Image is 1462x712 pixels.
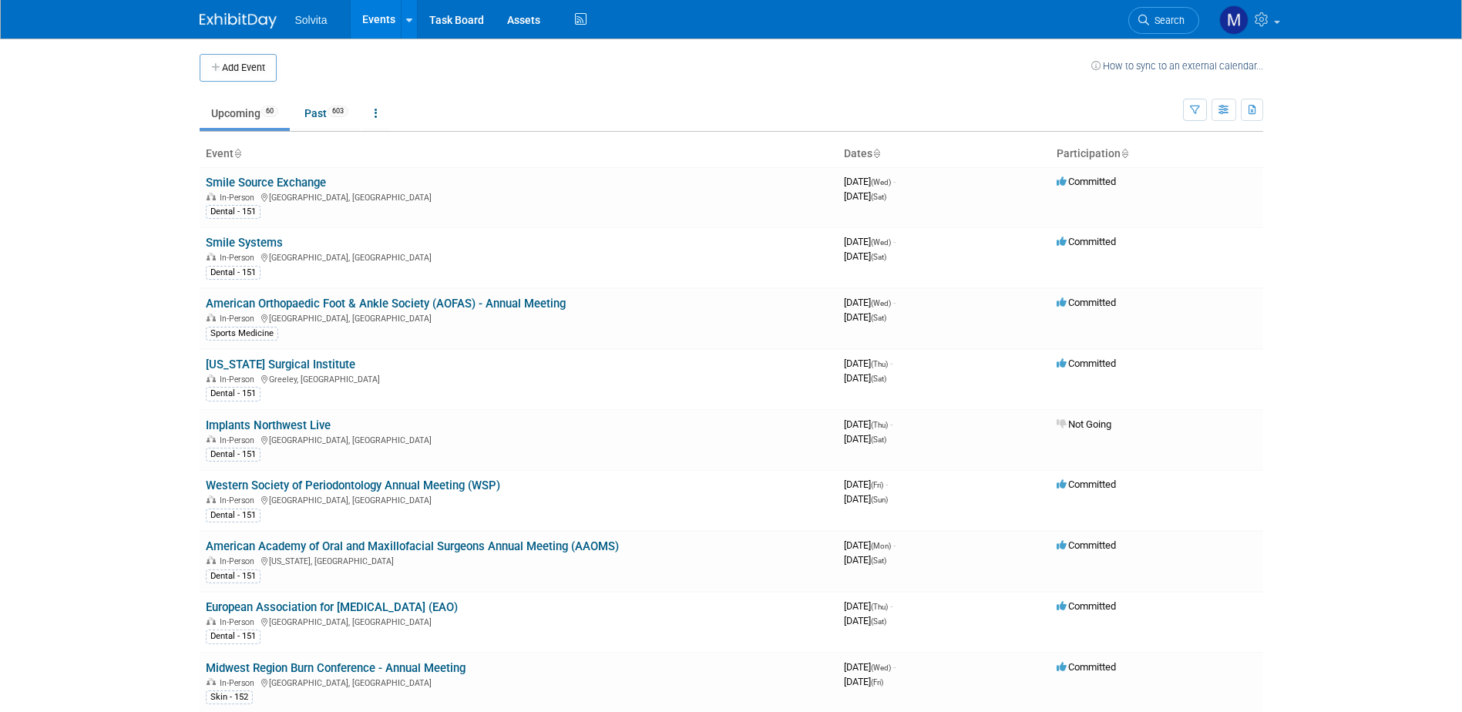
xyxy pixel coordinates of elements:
[893,661,896,673] span: -
[871,238,891,247] span: (Wed)
[844,311,886,323] span: [DATE]
[844,236,896,247] span: [DATE]
[234,147,241,160] a: Sort by Event Name
[206,676,832,688] div: [GEOGRAPHIC_DATA], [GEOGRAPHIC_DATA]
[220,435,259,445] span: In-Person
[871,603,888,611] span: (Thu)
[871,299,891,307] span: (Wed)
[872,147,880,160] a: Sort by Start Date
[200,13,277,29] img: ExhibitDay
[844,297,896,308] span: [DATE]
[206,176,326,190] a: Smile Source Exchange
[207,193,216,200] img: In-Person Event
[220,374,259,385] span: In-Person
[1057,539,1116,551] span: Committed
[206,569,260,583] div: Dental - 151
[293,99,360,128] a: Past603
[220,253,259,263] span: In-Person
[871,360,888,368] span: (Thu)
[1149,15,1185,26] span: Search
[206,690,253,704] div: Skin - 152
[871,421,888,429] span: (Thu)
[206,205,260,219] div: Dental - 151
[207,253,216,260] img: In-Person Event
[206,297,566,311] a: American Orthopaedic Foot & Ankle Society (AOFAS) - Annual Meeting
[844,600,892,612] span: [DATE]
[261,106,278,117] span: 60
[893,539,896,551] span: -
[1057,600,1116,612] span: Committed
[871,178,891,186] span: (Wed)
[871,495,888,504] span: (Sun)
[206,372,832,385] div: Greeley, [GEOGRAPHIC_DATA]
[206,358,355,371] a: [US_STATE] Surgical Institute
[871,663,891,672] span: (Wed)
[200,54,277,82] button: Add Event
[328,106,348,117] span: 603
[1057,297,1116,308] span: Committed
[207,374,216,382] img: In-Person Event
[206,615,832,627] div: [GEOGRAPHIC_DATA], [GEOGRAPHIC_DATA]
[1057,358,1116,369] span: Committed
[206,190,832,203] div: [GEOGRAPHIC_DATA], [GEOGRAPHIC_DATA]
[871,617,886,626] span: (Sat)
[844,418,892,430] span: [DATE]
[890,418,892,430] span: -
[844,433,886,445] span: [DATE]
[220,678,259,688] span: In-Person
[1057,236,1116,247] span: Committed
[207,495,216,503] img: In-Person Event
[844,479,888,490] span: [DATE]
[207,314,216,321] img: In-Person Event
[871,556,886,565] span: (Sat)
[220,556,259,566] span: In-Person
[844,190,886,202] span: [DATE]
[1057,418,1111,430] span: Not Going
[206,433,832,445] div: [GEOGRAPHIC_DATA], [GEOGRAPHIC_DATA]
[200,99,290,128] a: Upcoming60
[206,479,500,492] a: Western Society of Periodontology Annual Meeting (WSP)
[844,615,886,626] span: [DATE]
[844,176,896,187] span: [DATE]
[844,539,896,551] span: [DATE]
[206,630,260,643] div: Dental - 151
[844,358,892,369] span: [DATE]
[206,266,260,280] div: Dental - 151
[893,236,896,247] span: -
[1057,176,1116,187] span: Committed
[206,509,260,522] div: Dental - 151
[871,678,883,687] span: (Fri)
[206,661,465,675] a: Midwest Region Burn Conference - Annual Meeting
[871,542,891,550] span: (Mon)
[871,374,886,383] span: (Sat)
[206,418,331,432] a: Implants Northwest Live
[871,253,886,261] span: (Sat)
[844,493,888,505] span: [DATE]
[871,314,886,322] span: (Sat)
[844,554,886,566] span: [DATE]
[206,311,832,324] div: [GEOGRAPHIC_DATA], [GEOGRAPHIC_DATA]
[890,358,892,369] span: -
[207,678,216,686] img: In-Person Event
[207,556,216,564] img: In-Person Event
[1128,7,1199,34] a: Search
[207,435,216,443] img: In-Person Event
[295,14,328,26] span: Solvita
[1057,479,1116,490] span: Committed
[1057,661,1116,673] span: Committed
[844,676,883,687] span: [DATE]
[220,617,259,627] span: In-Person
[207,617,216,625] img: In-Person Event
[206,236,283,250] a: Smile Systems
[871,481,883,489] span: (Fri)
[890,600,892,612] span: -
[871,435,886,444] span: (Sat)
[886,479,888,490] span: -
[206,327,278,341] div: Sports Medicine
[206,250,832,263] div: [GEOGRAPHIC_DATA], [GEOGRAPHIC_DATA]
[206,448,260,462] div: Dental - 151
[206,539,619,553] a: American Academy of Oral and Maxillofacial Surgeons Annual Meeting (AAOMS)
[220,495,259,505] span: In-Person
[1121,147,1128,160] a: Sort by Participation Type
[220,314,259,324] span: In-Person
